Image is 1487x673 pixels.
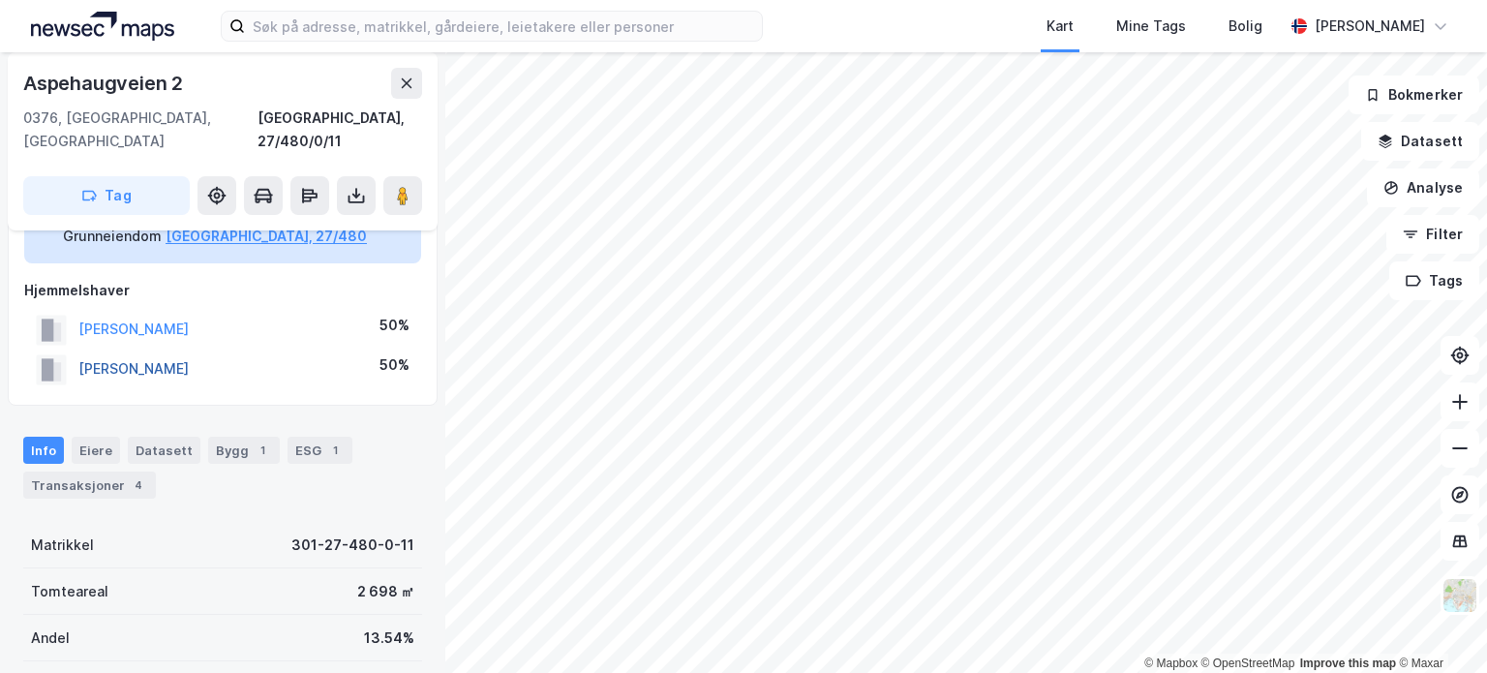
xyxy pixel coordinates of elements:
[1300,657,1396,670] a: Improve this map
[24,279,421,302] div: Hjemmelshaver
[166,225,367,248] button: [GEOGRAPHIC_DATA], 27/480
[31,534,94,557] div: Matrikkel
[1047,15,1074,38] div: Kart
[258,107,422,153] div: [GEOGRAPHIC_DATA], 27/480/0/11
[357,580,414,603] div: 2 698 ㎡
[1201,657,1295,670] a: OpenStreetMap
[1390,580,1487,673] div: Kontrollprogram for chat
[208,437,280,464] div: Bygg
[1367,168,1479,207] button: Analyse
[1386,215,1479,254] button: Filter
[129,475,148,495] div: 4
[364,627,414,650] div: 13.54%
[23,107,258,153] div: 0376, [GEOGRAPHIC_DATA], [GEOGRAPHIC_DATA]
[23,437,64,464] div: Info
[1144,657,1198,670] a: Mapbox
[31,627,70,650] div: Andel
[23,472,156,499] div: Transaksjoner
[291,534,414,557] div: 301-27-480-0-11
[31,12,174,41] img: logo.a4113a55bc3d86da70a041830d287a7e.svg
[1390,580,1487,673] iframe: Chat Widget
[1389,261,1479,300] button: Tags
[1229,15,1262,38] div: Bolig
[23,176,190,215] button: Tag
[72,437,120,464] div: Eiere
[288,437,352,464] div: ESG
[31,580,108,603] div: Tomteareal
[128,437,200,464] div: Datasett
[1349,76,1479,114] button: Bokmerker
[379,353,410,377] div: 50%
[1441,577,1478,614] img: Z
[253,441,272,460] div: 1
[1315,15,1425,38] div: [PERSON_NAME]
[1361,122,1479,161] button: Datasett
[245,12,762,41] input: Søk på adresse, matrikkel, gårdeiere, leietakere eller personer
[1116,15,1186,38] div: Mine Tags
[379,314,410,337] div: 50%
[325,441,345,460] div: 1
[23,68,187,99] div: Aspehaugveien 2
[63,225,162,248] div: Grunneiendom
